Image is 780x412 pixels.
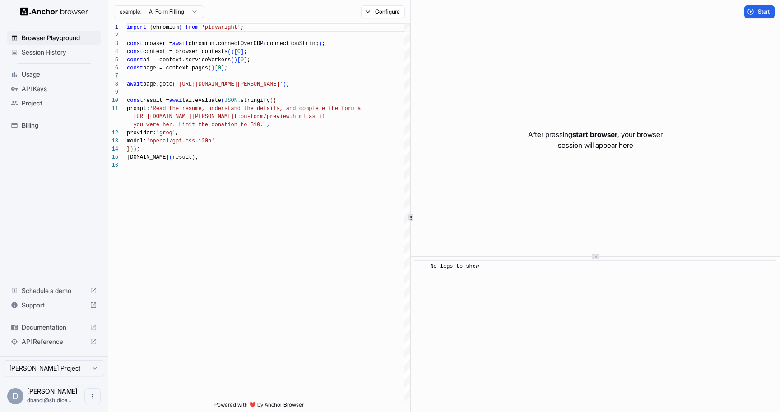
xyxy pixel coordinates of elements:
span: ( [231,57,234,63]
span: ] [221,65,224,71]
div: 10 [108,96,118,105]
span: const [127,41,143,47]
span: ai = context.serviceWorkers [143,57,231,63]
span: ( [270,97,273,104]
span: } [127,146,130,152]
span: const [127,97,143,104]
div: D [7,388,23,404]
span: ] [244,57,247,63]
span: Documentation [22,323,86,332]
span: ( [227,49,231,55]
span: ​ [419,262,423,271]
div: 2 [108,32,118,40]
span: connectionString [267,41,319,47]
span: model: [127,138,146,144]
span: ai.evaluate [186,97,221,104]
span: chromium [153,24,179,31]
div: 1 [108,23,118,32]
span: ; [244,49,247,55]
span: Browser Playground [22,33,97,42]
div: 5 [108,56,118,64]
div: 9 [108,88,118,96]
span: ; [241,24,244,31]
span: ( [169,154,172,160]
span: ) [192,154,195,160]
span: ( [221,97,224,104]
div: 12 [108,129,118,137]
span: dbandi@studioai.build [27,397,71,403]
span: prompt: [127,105,149,112]
span: ; [286,81,289,87]
span: [ [234,49,237,55]
span: const [127,49,143,55]
span: example: [120,8,142,15]
span: await [172,41,189,47]
span: ) [319,41,322,47]
div: 14 [108,145,118,153]
span: ; [195,154,198,160]
span: { [273,97,276,104]
span: Deepak Bandi [27,387,78,395]
div: API Reference [7,334,101,349]
span: 'Read the resume, understand the details, and comp [149,105,312,112]
span: result [172,154,192,160]
span: const [127,57,143,63]
span: 'groq' [156,130,176,136]
span: [ [237,57,241,63]
div: Browser Playground [7,31,101,45]
span: chromium.connectOverCDP [189,41,264,47]
span: from [186,24,199,31]
div: API Keys [7,82,101,96]
span: ] [241,49,244,55]
div: Session History [7,45,101,60]
span: await [127,81,143,87]
span: ) [231,49,234,55]
div: Billing [7,118,101,133]
span: provider: [127,130,156,136]
div: Project [7,96,101,110]
span: JSON [224,97,237,104]
div: 6 [108,64,118,72]
span: Powered with ❤️ by Anchor Browser [214,401,304,412]
span: .stringify [237,97,270,104]
div: 8 [108,80,118,88]
span: Billing [22,121,97,130]
span: [URL][DOMAIN_NAME][PERSON_NAME] [133,114,234,120]
span: ( [208,65,211,71]
button: Start [744,5,775,18]
span: context = browser.contexts [143,49,227,55]
span: Start [758,8,771,15]
span: 0 [241,57,244,63]
span: you were her. Limit the donation to $10.' [133,122,266,128]
span: No logs to show [430,263,479,270]
span: result = [143,97,169,104]
div: 16 [108,161,118,169]
span: ( [172,81,176,87]
span: tion-form/preview.html as if [234,114,325,120]
span: Support [22,301,86,310]
span: 'playwright' [202,24,241,31]
span: 'openai/gpt-oss-120b' [146,138,214,144]
span: } [179,24,182,31]
span: , [176,130,179,136]
div: 7 [108,72,118,80]
span: const [127,65,143,71]
span: [ [214,65,218,71]
span: { [149,24,153,31]
button: Open menu [84,388,101,404]
div: 4 [108,48,118,56]
img: Anchor Logo [20,7,88,16]
span: API Keys [22,84,97,93]
p: After pressing , your browser session will appear here [528,129,663,151]
div: 3 [108,40,118,48]
span: ) [130,146,133,152]
span: page = context.pages [143,65,208,71]
span: start browser [572,130,617,139]
div: Schedule a demo [7,284,101,298]
div: 11 [108,105,118,113]
div: 15 [108,153,118,161]
span: ; [247,57,250,63]
span: ( [263,41,266,47]
div: 13 [108,137,118,145]
span: page.goto [143,81,172,87]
